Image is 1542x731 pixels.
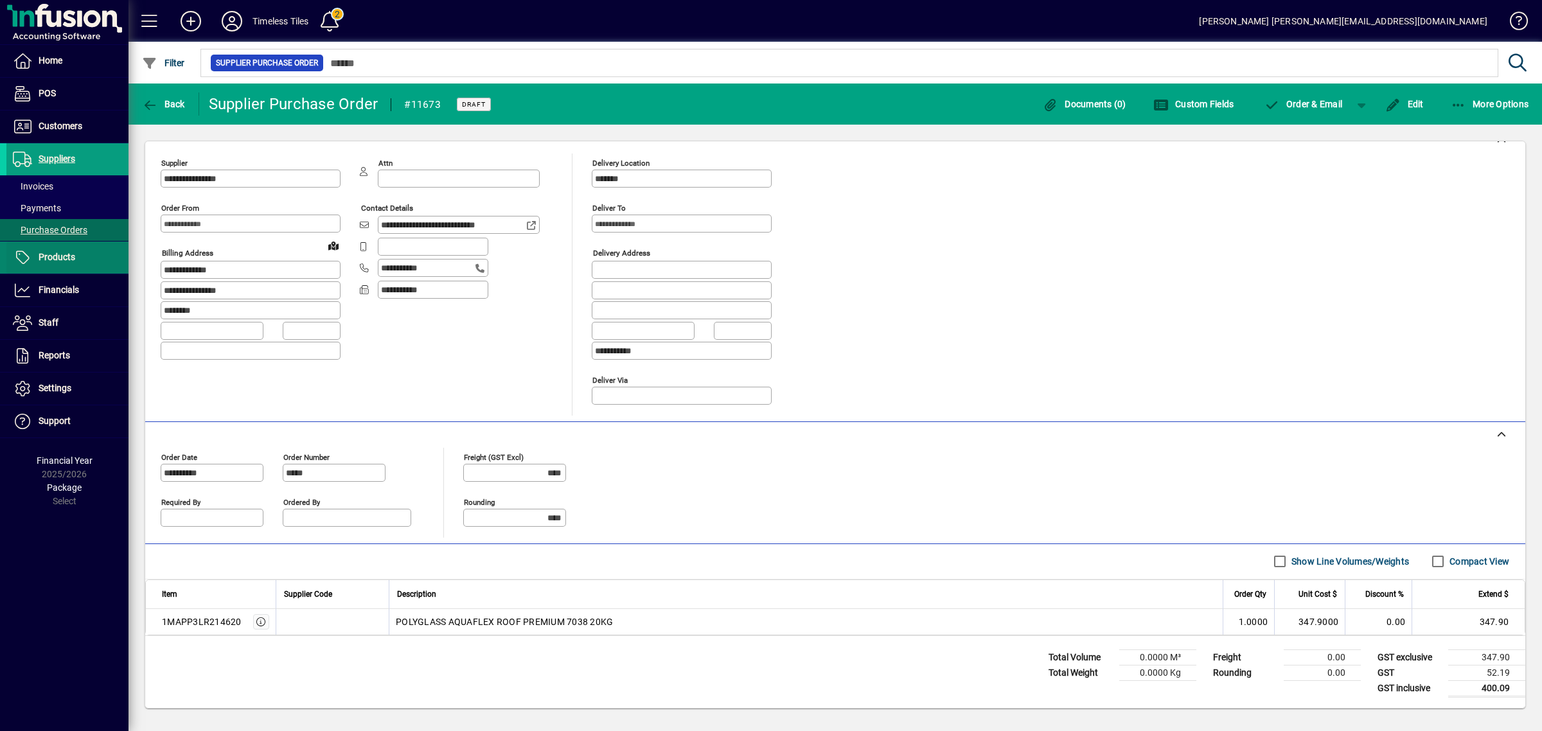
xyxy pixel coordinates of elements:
span: Products [39,252,75,262]
button: Documents (0) [1040,92,1130,116]
td: 0.00 [1284,665,1361,680]
a: Products [6,242,128,274]
span: Back [142,99,185,109]
span: Purchase Orders [13,225,87,235]
span: Draft [462,100,486,109]
td: 400.09 [1448,680,1525,696]
td: GST inclusive [1371,680,1448,696]
td: GST [1371,665,1448,680]
button: Filter [139,51,188,75]
td: Rounding [1207,665,1284,680]
td: 0.00 [1284,649,1361,665]
a: Home [6,45,128,77]
mat-label: Order from [161,204,199,213]
label: Compact View [1447,555,1509,568]
span: Supplier Code [284,587,332,601]
span: Invoices [13,181,53,191]
button: Order & Email [1257,92,1349,116]
span: Support [39,416,71,426]
span: Description [397,587,436,601]
button: More Options [1448,92,1532,116]
span: Customers [39,121,82,131]
div: [PERSON_NAME] [PERSON_NAME][EMAIL_ADDRESS][DOMAIN_NAME] [1199,11,1487,31]
td: 347.90 [1412,609,1525,635]
td: Total Volume [1042,649,1119,665]
span: Extend $ [1478,587,1509,601]
span: Supplier Purchase Order [216,57,318,69]
span: Discount % [1365,587,1404,601]
mat-label: Deliver To [592,204,626,213]
span: POLYGLASS AQUAFLEX ROOF PREMIUM 7038 20KG [396,615,613,628]
button: Edit [1382,92,1427,116]
a: Payments [6,197,128,219]
span: Order & Email [1264,99,1342,109]
a: View on map [323,235,344,256]
mat-label: Order date [161,452,197,461]
td: 347.9000 [1274,609,1345,635]
span: Filter [142,58,185,68]
td: Total Weight [1042,665,1119,680]
a: Staff [6,307,128,339]
div: 1MAPP3LR214620 [162,615,242,628]
a: Knowledge Base [1500,3,1526,44]
td: Freight [1207,649,1284,665]
mat-label: Delivery Location [592,159,650,168]
span: Order Qty [1234,587,1266,601]
mat-label: Ordered by [283,497,320,506]
span: POS [39,88,56,98]
button: Back [139,92,188,116]
a: POS [6,78,128,110]
mat-label: Attn [378,159,393,168]
div: Timeless Tiles [253,11,308,31]
span: Financial Year [37,455,93,466]
button: Custom Fields [1150,92,1237,116]
a: Settings [6,373,128,405]
td: 0.0000 M³ [1119,649,1196,665]
div: #11673 [404,94,441,115]
span: Staff [39,317,58,328]
mat-label: Order number [283,452,330,461]
button: Profile [211,10,253,33]
mat-label: Deliver via [592,375,628,384]
a: Invoices [6,175,128,197]
a: Support [6,405,128,437]
span: Documents (0) [1043,99,1126,109]
div: Supplier Purchase Order [209,94,378,114]
span: More Options [1451,99,1529,109]
span: Custom Fields [1153,99,1234,109]
a: Reports [6,340,128,372]
span: Edit [1385,99,1424,109]
span: Reports [39,350,70,360]
mat-label: Freight (GST excl) [464,452,524,461]
td: 0.0000 Kg [1119,665,1196,680]
a: Customers [6,110,128,143]
button: Add [170,10,211,33]
label: Show Line Volumes/Weights [1289,555,1409,568]
td: 52.19 [1448,665,1525,680]
mat-label: Supplier [161,159,188,168]
td: 1.0000 [1223,609,1274,635]
mat-label: Rounding [464,497,495,506]
app-page-header-button: Back [128,92,199,116]
a: Financials [6,274,128,306]
span: Unit Cost $ [1298,587,1337,601]
a: Purchase Orders [6,219,128,241]
span: Payments [13,203,61,213]
span: Suppliers [39,154,75,164]
span: Item [162,587,177,601]
td: GST exclusive [1371,649,1448,665]
span: Settings [39,383,71,393]
span: Package [47,482,82,493]
mat-label: Required by [161,497,200,506]
td: 347.90 [1448,649,1525,665]
td: 0.00 [1345,609,1412,635]
span: Home [39,55,62,66]
span: Financials [39,285,79,295]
